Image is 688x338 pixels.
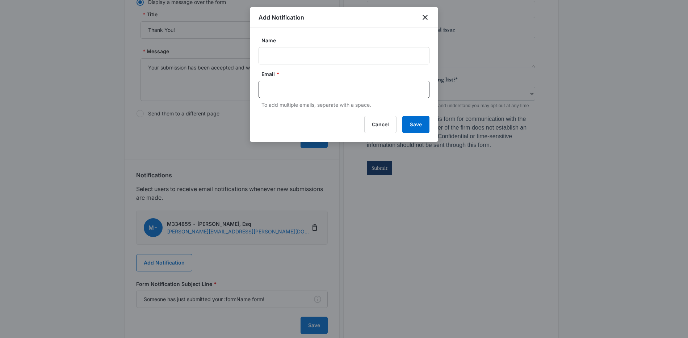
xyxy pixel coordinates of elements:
[5,260,21,268] span: Submit
[402,116,429,133] button: Save
[421,13,429,22] button: close
[259,13,304,22] h1: Add Notification
[261,101,429,109] p: To add multiple emails, separate with a space.
[364,116,397,133] button: Cancel
[261,37,432,44] label: Name
[261,70,432,78] label: Email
